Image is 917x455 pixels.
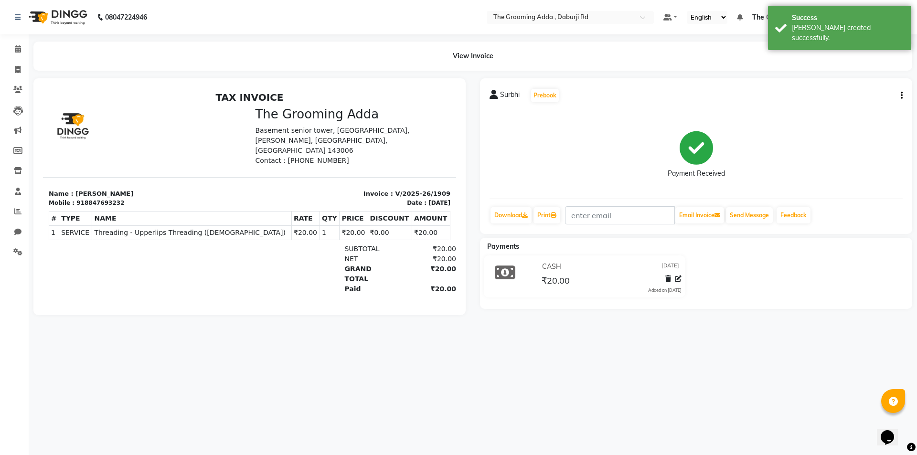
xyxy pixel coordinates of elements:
[354,196,413,206] div: ₹20.00
[500,90,520,103] span: Surbhi
[542,275,570,288] span: ₹20.00
[6,123,16,138] th: #
[24,4,90,31] img: logo
[487,242,519,251] span: Payments
[33,42,912,71] div: View Invoice
[565,206,675,224] input: enter email
[877,417,907,445] iframe: chat widget
[354,166,413,176] div: ₹20.00
[51,140,246,150] span: Threading - Upperlips Threading ([DEMOGRAPHIC_DATA])
[675,207,724,223] button: Email Invoice
[296,156,354,166] div: SUBTOTAL
[354,176,413,196] div: ₹20.00
[533,207,560,223] a: Print
[213,19,408,34] h3: The Grooming Adda
[752,12,899,22] span: The Grooming [PERSON_NAME] Rd(Manager)
[490,207,532,223] a: Download
[277,123,297,138] th: QTY
[325,138,369,152] td: ₹0.00
[6,111,32,119] div: Mobile :
[668,169,725,179] div: Payment Received
[33,111,81,119] div: 918847693232
[6,101,201,111] p: Name : [PERSON_NAME]
[792,23,904,43] div: Bill created successfully.
[792,13,904,23] div: Success
[6,138,16,152] td: 1
[369,123,407,138] th: AMOUNT
[531,89,559,102] button: Prebook
[49,123,249,138] th: NAME
[369,138,407,152] td: ₹20.00
[6,4,407,15] h2: TAX INVOICE
[661,262,679,272] span: [DATE]
[16,138,49,152] td: SERVICE
[248,123,277,138] th: RATE
[297,123,325,138] th: PRICE
[777,207,810,223] a: Feedback
[213,68,408,78] p: Contact : [PHONE_NUMBER]
[648,287,682,294] div: Added on [DATE]
[213,101,408,111] p: Invoice : V/2025-26/1909
[297,138,325,152] td: ₹20.00
[726,207,773,223] button: Send Message
[277,138,297,152] td: 1
[105,4,147,31] b: 08047224946
[213,38,408,68] p: Basement senior tower, [GEOGRAPHIC_DATA], [PERSON_NAME], [GEOGRAPHIC_DATA], [GEOGRAPHIC_DATA] 143006
[296,196,354,206] div: Paid
[542,262,561,272] span: CASH
[296,176,354,196] div: GRAND TOTAL
[16,123,49,138] th: TYPE
[248,138,277,152] td: ₹20.00
[385,111,407,119] div: [DATE]
[364,111,384,119] div: Date :
[354,156,413,166] div: ₹20.00
[296,166,354,176] div: NET
[325,123,369,138] th: DISCOUNT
